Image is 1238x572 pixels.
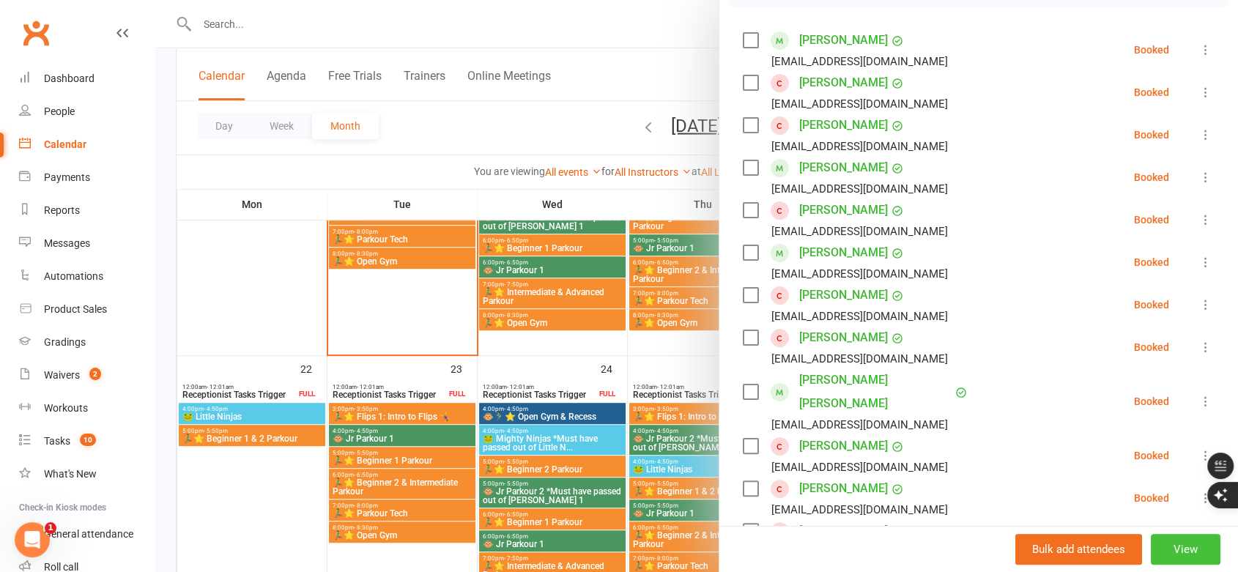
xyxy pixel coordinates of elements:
div: Booked [1134,300,1169,310]
div: Booked [1134,450,1169,461]
div: Calendar [44,138,86,150]
a: [PERSON_NAME] [799,156,888,179]
button: Bulk add attendees [1015,534,1142,565]
a: [PERSON_NAME] [799,326,888,349]
span: 1 [45,522,56,534]
div: Booked [1134,342,1169,352]
div: [EMAIL_ADDRESS][DOMAIN_NAME] [771,137,948,156]
a: Payments [19,161,155,194]
a: What's New [19,458,155,491]
a: [PERSON_NAME] [799,71,888,94]
a: [PERSON_NAME] [799,29,888,52]
div: What's New [44,468,97,480]
div: Tasks [44,435,70,447]
div: [EMAIL_ADDRESS][DOMAIN_NAME] [771,52,948,71]
div: [EMAIL_ADDRESS][DOMAIN_NAME] [771,458,948,477]
div: Booked [1134,257,1169,267]
div: People [44,105,75,117]
a: [PERSON_NAME] [799,241,888,264]
div: Automations [44,270,103,282]
div: [EMAIL_ADDRESS][DOMAIN_NAME] [771,349,948,368]
div: Dashboard [44,73,94,84]
div: [EMAIL_ADDRESS][DOMAIN_NAME] [771,500,948,519]
div: General attendance [44,528,133,540]
div: Reports [44,204,80,216]
a: Reports [19,194,155,227]
div: Messages [44,237,90,249]
div: Product Sales [44,303,107,315]
div: [EMAIL_ADDRESS][DOMAIN_NAME] [771,94,948,114]
div: [EMAIL_ADDRESS][DOMAIN_NAME] [771,222,948,241]
a: [PERSON_NAME] [799,477,888,500]
div: Gradings [44,336,86,348]
a: Dashboard [19,62,155,95]
div: [EMAIL_ADDRESS][DOMAIN_NAME] [771,264,948,283]
div: [EMAIL_ADDRESS][DOMAIN_NAME] [771,307,948,326]
a: People [19,95,155,128]
a: [PERSON_NAME] [799,283,888,307]
span: 10 [80,434,96,446]
div: Payments [44,171,90,183]
div: [EMAIL_ADDRESS][DOMAIN_NAME] [771,415,948,434]
div: Booked [1134,215,1169,225]
iframe: Intercom live chat [15,522,50,557]
a: [PERSON_NAME] [799,519,888,543]
div: Workouts [44,402,88,414]
a: Gradings [19,326,155,359]
div: Booked [1134,493,1169,503]
a: Clubworx [18,15,54,51]
div: [EMAIL_ADDRESS][DOMAIN_NAME] [771,179,948,198]
a: Messages [19,227,155,260]
div: Booked [1134,172,1169,182]
div: Waivers [44,369,80,381]
a: Waivers 2 [19,359,155,392]
div: Booked [1134,45,1169,55]
a: [PERSON_NAME] [799,198,888,222]
a: Tasks 10 [19,425,155,458]
a: Workouts [19,392,155,425]
div: Booked [1134,130,1169,140]
button: View [1151,534,1220,565]
span: 2 [89,368,101,380]
div: Booked [1134,396,1169,406]
a: General attendance kiosk mode [19,518,155,551]
a: [PERSON_NAME] [799,434,888,458]
a: [PERSON_NAME] [PERSON_NAME] [799,368,952,415]
a: [PERSON_NAME] [799,114,888,137]
a: Automations [19,260,155,293]
a: Product Sales [19,293,155,326]
a: Calendar [19,128,155,161]
div: Booked [1134,87,1169,97]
